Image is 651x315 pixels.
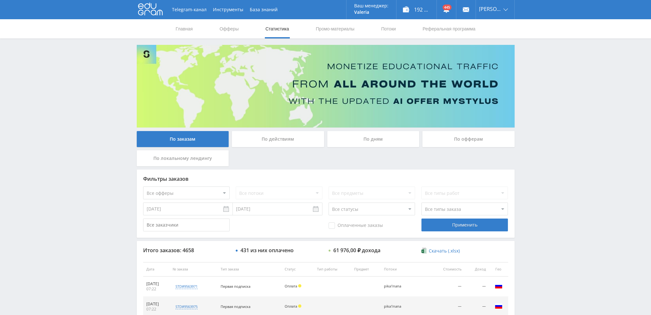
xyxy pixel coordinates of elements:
[298,284,301,287] span: Холд
[285,284,297,288] span: Оплата
[422,131,515,147] div: По офферам
[143,247,230,253] div: Итого заказов: 4658
[143,176,508,182] div: Фильтры заказов
[175,304,198,309] div: std#9563975
[314,262,351,277] th: Тип работы
[298,304,301,308] span: Холд
[329,222,383,229] span: Оплаченные заказы
[465,277,489,297] td: —
[384,304,413,309] div: pika1nana
[240,247,294,253] div: 431 из них оплачено
[495,282,502,290] img: rus.png
[146,286,167,292] div: 07:22
[175,19,193,38] a: Главная
[430,262,465,277] th: Стоимость
[217,262,281,277] th: Тип заказа
[221,284,250,289] span: Первая подписка
[146,302,167,307] div: [DATE]
[285,304,297,309] span: Оплата
[146,281,167,286] div: [DATE]
[429,248,460,253] span: Скачать (.xlsx)
[351,262,380,277] th: Предмет
[333,247,380,253] div: 61 976,00 ₽ дохода
[381,262,430,277] th: Потоки
[143,219,230,231] input: Все заказчики
[143,262,170,277] th: Дата
[221,304,250,309] span: Первая подписка
[421,247,427,254] img: xlsx
[354,10,388,15] p: Valeria
[146,307,167,312] div: 07:22
[265,19,290,38] a: Статистика
[479,6,501,12] span: [PERSON_NAME]
[465,262,489,277] th: Доход
[137,45,515,128] img: Banner
[169,262,217,277] th: № заказа
[354,3,388,8] p: Ваш менеджер:
[175,284,198,289] div: std#9563971
[421,248,460,254] a: Скачать (.xlsx)
[315,19,355,38] a: Промо-материалы
[137,131,229,147] div: По заказам
[281,262,314,277] th: Статус
[219,19,240,38] a: Офферы
[489,262,508,277] th: Гео
[327,131,419,147] div: По дням
[232,131,324,147] div: По действиям
[384,284,413,288] div: pika1nana
[380,19,396,38] a: Потоки
[422,19,476,38] a: Реферальная программа
[430,277,465,297] td: —
[495,302,502,310] img: rus.png
[137,150,229,166] div: По локальному лендингу
[421,219,508,231] div: Применить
